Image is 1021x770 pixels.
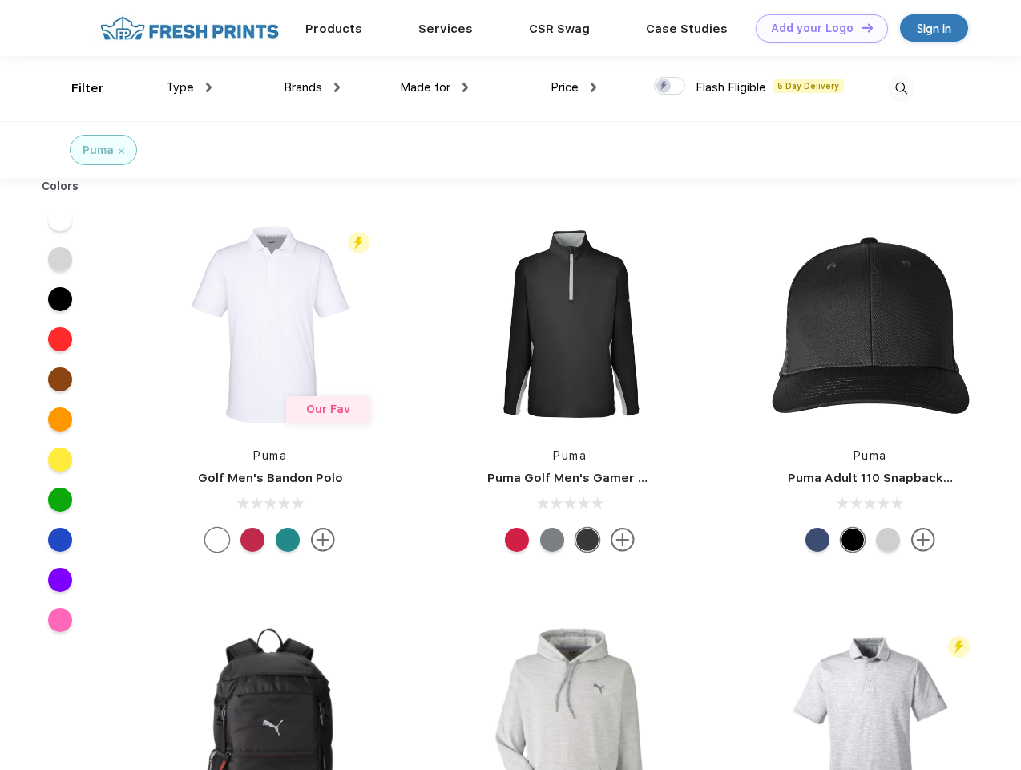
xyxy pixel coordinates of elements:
img: func=resize&h=266 [764,218,977,432]
img: desktop_search.svg [888,75,914,102]
span: 5 Day Delivery [773,79,844,93]
div: Green Lagoon [276,528,300,552]
div: Ski Patrol [505,528,529,552]
img: dropdown.png [206,83,212,92]
span: Type [166,80,194,95]
a: Puma Golf Men's Gamer Golf Quarter-Zip [487,471,741,485]
img: more.svg [911,528,935,552]
img: func=resize&h=266 [463,218,676,432]
img: dropdown.png [591,83,596,92]
div: Quiet Shade [540,528,564,552]
img: filter_cancel.svg [119,148,124,154]
span: Made for [400,80,450,95]
span: Brands [284,80,322,95]
div: Puma [83,142,114,159]
div: Filter [71,79,104,98]
span: Our Fav [306,403,350,415]
div: Puma Black [575,528,599,552]
img: dropdown.png [334,83,340,92]
a: CSR Swag [529,22,590,36]
img: DT [862,23,873,32]
span: Flash Eligible [696,80,766,95]
a: Products [305,22,362,36]
img: flash_active_toggle.svg [948,636,970,658]
a: Services [418,22,473,36]
img: more.svg [311,528,335,552]
span: Price [551,80,579,95]
img: dropdown.png [462,83,468,92]
img: flash_active_toggle.svg [348,232,369,253]
img: more.svg [611,528,635,552]
div: Bright White [205,528,229,552]
a: Puma [253,449,287,462]
div: Add your Logo [771,22,854,35]
div: Pma Blk Pma Blk [841,528,865,552]
div: Quarry Brt Whit [876,528,900,552]
a: Golf Men's Bandon Polo [198,471,343,485]
img: func=resize&h=266 [163,218,377,432]
a: Puma [854,449,887,462]
div: Peacoat Qut Shd [805,528,829,552]
div: Ski Patrol [240,528,264,552]
div: Sign in [917,19,951,38]
a: Sign in [900,14,968,42]
img: fo%20logo%202.webp [95,14,284,43]
a: Puma [553,449,587,462]
div: Colors [30,178,91,195]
